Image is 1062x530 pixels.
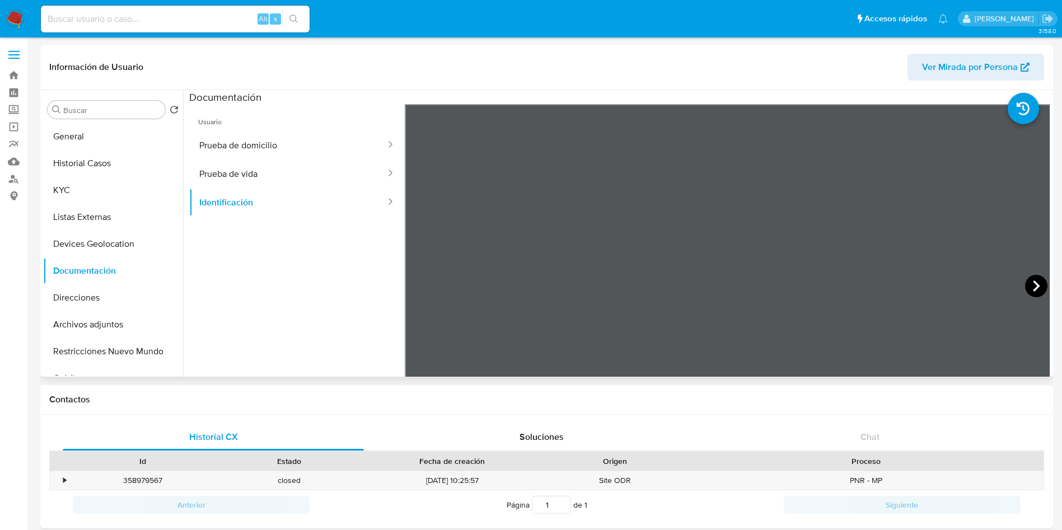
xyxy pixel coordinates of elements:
[282,11,305,27] button: search-icon
[507,496,587,514] span: Página de
[43,257,183,284] button: Documentación
[43,123,183,150] button: General
[1042,13,1054,25] a: Salir
[43,365,183,392] button: Créditos
[550,456,681,467] div: Origen
[922,54,1018,81] span: Ver Mirada por Persona
[73,496,310,514] button: Anterior
[43,284,183,311] button: Direcciones
[864,13,927,25] span: Accesos rápidos
[43,231,183,257] button: Devices Geolocation
[49,394,1044,405] h1: Contactos
[938,14,948,24] a: Notificaciones
[520,430,564,443] span: Soluciones
[63,105,161,115] input: Buscar
[584,499,587,510] span: 1
[696,456,1036,467] div: Proceso
[43,204,183,231] button: Listas Externas
[43,177,183,204] button: KYC
[907,54,1044,81] button: Ver Mirada por Persona
[259,13,268,24] span: Alt
[363,471,542,490] div: [DATE] 10:25:57
[52,105,61,114] button: Buscar
[43,338,183,365] button: Restricciones Nuevo Mundo
[63,475,66,486] div: •
[77,456,208,467] div: Id
[784,496,1021,514] button: Siguiente
[43,311,183,338] button: Archivos adjuntos
[224,456,355,467] div: Estado
[189,430,238,443] span: Historial CX
[49,62,143,73] h1: Información de Usuario
[170,105,179,118] button: Volver al orden por defecto
[69,471,216,490] div: 358979567
[860,430,879,443] span: Chat
[371,456,534,467] div: Fecha de creación
[274,13,277,24] span: s
[216,471,363,490] div: closed
[542,471,689,490] div: Site ODR
[43,150,183,177] button: Historial Casos
[41,12,310,26] input: Buscar usuario o caso...
[975,13,1038,24] p: ivonne.perezonofre@mercadolibre.com.mx
[689,471,1044,490] div: PNR - MP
